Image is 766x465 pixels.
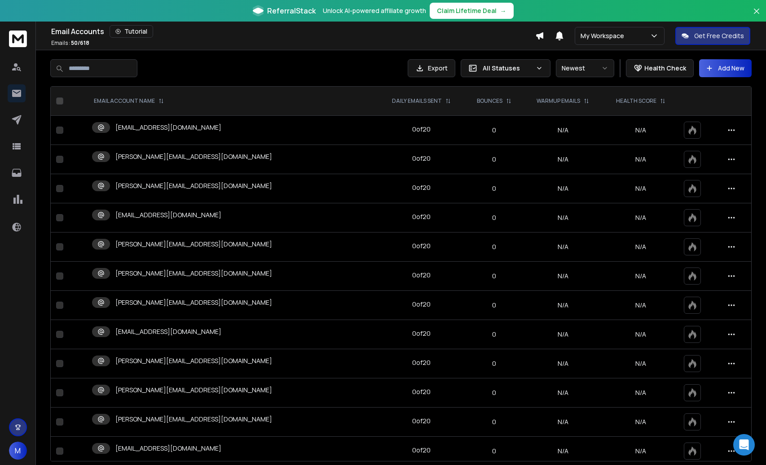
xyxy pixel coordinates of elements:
[616,97,656,105] p: HEALTH SCORE
[608,184,673,193] p: N/A
[412,125,431,134] div: 0 of 20
[94,97,164,105] div: EMAIL ACCOUNT NAME
[751,5,762,27] button: Close banner
[115,298,272,307] p: [PERSON_NAME][EMAIL_ADDRESS][DOMAIN_NAME]
[412,417,431,426] div: 0 of 20
[733,434,755,456] div: Open Intercom Messenger
[408,59,455,77] button: Export
[523,349,603,378] td: N/A
[483,64,532,73] p: All Statuses
[523,320,603,349] td: N/A
[608,447,673,456] p: N/A
[523,262,603,291] td: N/A
[115,415,272,424] p: [PERSON_NAME][EMAIL_ADDRESS][DOMAIN_NAME]
[412,212,431,221] div: 0 of 20
[412,446,431,455] div: 0 of 20
[523,232,603,262] td: N/A
[608,359,673,368] p: N/A
[471,359,518,368] p: 0
[412,241,431,250] div: 0 of 20
[412,300,431,309] div: 0 of 20
[581,31,628,40] p: My Workspace
[71,39,89,47] span: 50 / 618
[626,59,694,77] button: Health Check
[115,211,221,219] p: [EMAIL_ADDRESS][DOMAIN_NAME]
[471,272,518,281] p: 0
[412,183,431,192] div: 0 of 20
[412,387,431,396] div: 0 of 20
[471,242,518,251] p: 0
[608,272,673,281] p: N/A
[523,408,603,437] td: N/A
[115,181,272,190] p: [PERSON_NAME][EMAIL_ADDRESS][DOMAIN_NAME]
[412,358,431,367] div: 0 of 20
[523,291,603,320] td: N/A
[9,442,27,460] button: M
[471,417,518,426] p: 0
[115,152,272,161] p: [PERSON_NAME][EMAIL_ADDRESS][DOMAIN_NAME]
[412,329,431,338] div: 0 of 20
[115,356,272,365] p: [PERSON_NAME][EMAIL_ADDRESS][DOMAIN_NAME]
[608,126,673,135] p: N/A
[608,388,673,397] p: N/A
[323,6,426,15] p: Unlock AI-powered affiliate growth
[608,155,673,164] p: N/A
[115,269,272,278] p: [PERSON_NAME][EMAIL_ADDRESS][DOMAIN_NAME]
[608,301,673,310] p: N/A
[412,154,431,163] div: 0 of 20
[556,59,614,77] button: Newest
[471,184,518,193] p: 0
[608,213,673,222] p: N/A
[523,116,603,145] td: N/A
[115,240,272,249] p: [PERSON_NAME][EMAIL_ADDRESS][DOMAIN_NAME]
[110,25,153,38] button: Tutorial
[471,126,518,135] p: 0
[608,242,673,251] p: N/A
[675,27,750,45] button: Get Free Credits
[115,444,221,453] p: [EMAIL_ADDRESS][DOMAIN_NAME]
[523,203,603,232] td: N/A
[523,378,603,408] td: N/A
[471,388,518,397] p: 0
[471,447,518,456] p: 0
[608,417,673,426] p: N/A
[412,271,431,280] div: 0 of 20
[608,330,673,339] p: N/A
[694,31,744,40] p: Get Free Credits
[51,39,89,47] p: Emails :
[644,64,686,73] p: Health Check
[392,97,442,105] p: DAILY EMAILS SENT
[51,25,535,38] div: Email Accounts
[115,386,272,395] p: [PERSON_NAME][EMAIL_ADDRESS][DOMAIN_NAME]
[523,174,603,203] td: N/A
[471,213,518,222] p: 0
[115,327,221,336] p: [EMAIL_ADDRESS][DOMAIN_NAME]
[500,6,506,15] span: →
[537,97,580,105] p: WARMUP EMAILS
[267,5,316,16] span: ReferralStack
[523,145,603,174] td: N/A
[115,123,221,132] p: [EMAIL_ADDRESS][DOMAIN_NAME]
[471,155,518,164] p: 0
[477,97,502,105] p: BOUNCES
[430,3,514,19] button: Claim Lifetime Deal→
[471,301,518,310] p: 0
[471,330,518,339] p: 0
[699,59,752,77] button: Add New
